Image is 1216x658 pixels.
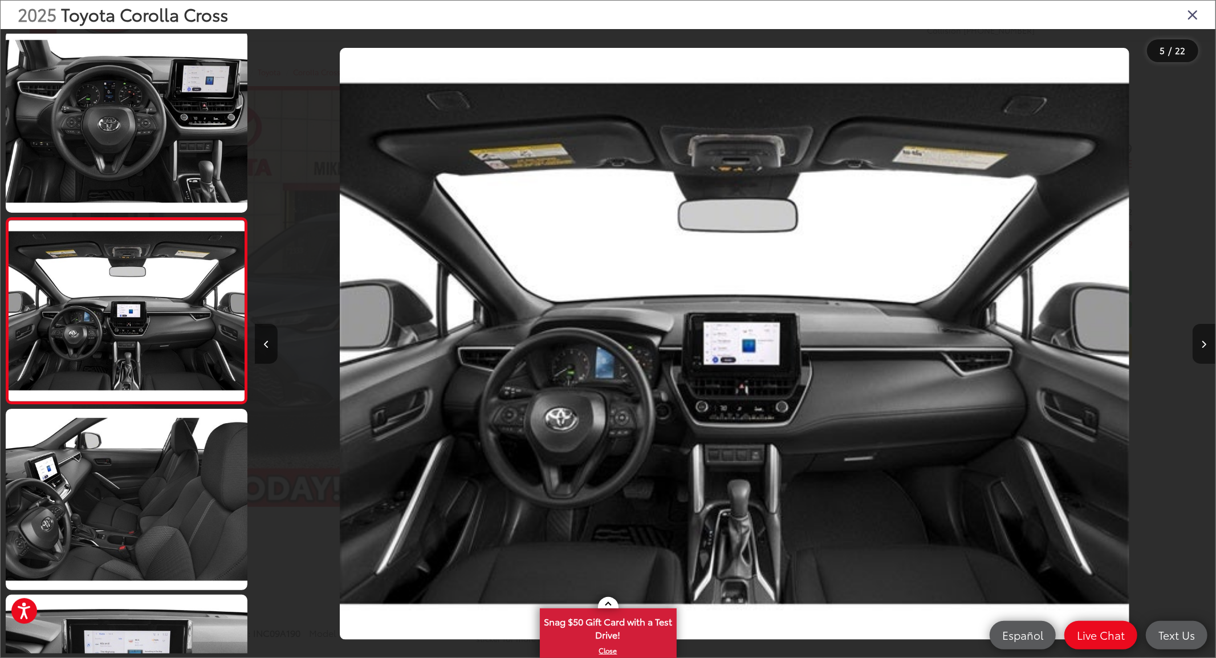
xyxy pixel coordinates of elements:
[1146,621,1207,649] a: Text Us
[255,324,278,364] button: Previous image
[3,407,250,592] img: 2025 Toyota Corolla Cross Hybrid XSE
[1176,44,1186,56] span: 22
[1193,324,1215,364] button: Next image
[6,220,247,401] img: 2025 Toyota Corolla Cross Hybrid XSE
[1168,47,1173,55] span: /
[997,628,1049,642] span: Español
[254,48,1215,640] div: 2025 Toyota Corolla Cross Hybrid XSE 4
[1064,621,1137,649] a: Live Chat
[1160,44,1165,56] span: 5
[3,29,250,214] img: 2025 Toyota Corolla Cross Hybrid XSE
[1187,7,1198,22] i: Close gallery
[541,610,676,644] span: Snag $50 Gift Card with a Test Drive!
[61,2,228,26] span: Toyota Corolla Cross
[18,2,56,26] span: 2025
[1153,628,1201,642] span: Text Us
[990,621,1056,649] a: Español
[340,48,1129,640] img: 2025 Toyota Corolla Cross Hybrid XSE
[1071,628,1130,642] span: Live Chat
